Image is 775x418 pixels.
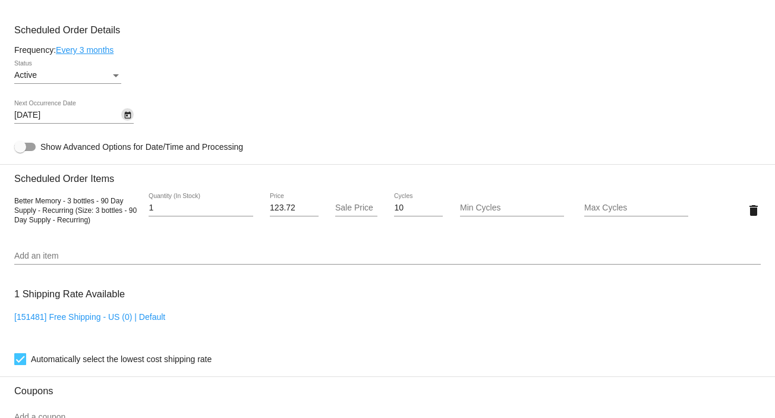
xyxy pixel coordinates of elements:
a: [151481] Free Shipping - US (0) | Default [14,312,165,322]
span: Better Memory - 3 bottles - 90 Day Supply - Recurring (Size: 3 bottles - 90 Day Supply - Recurring) [14,197,137,224]
input: Sale Price [335,203,377,213]
button: Open calendar [121,108,134,121]
a: Every 3 months [56,45,114,55]
input: Price [270,203,319,213]
span: Active [14,70,37,80]
mat-select: Status [14,71,121,80]
input: Add an item [14,252,761,261]
h3: Scheduled Order Items [14,164,761,184]
input: Cycles [394,203,443,213]
h3: Scheduled Order Details [14,24,761,36]
h3: Coupons [14,376,761,397]
input: Quantity (In Stock) [149,203,253,213]
input: Min Cycles [460,203,564,213]
input: Next Occurrence Date [14,111,121,120]
div: Frequency: [14,45,761,55]
h3: 1 Shipping Rate Available [14,281,125,307]
span: Show Advanced Options for Date/Time and Processing [40,141,243,153]
mat-icon: delete [746,203,761,218]
input: Max Cycles [584,203,688,213]
span: Automatically select the lowest cost shipping rate [31,352,212,366]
